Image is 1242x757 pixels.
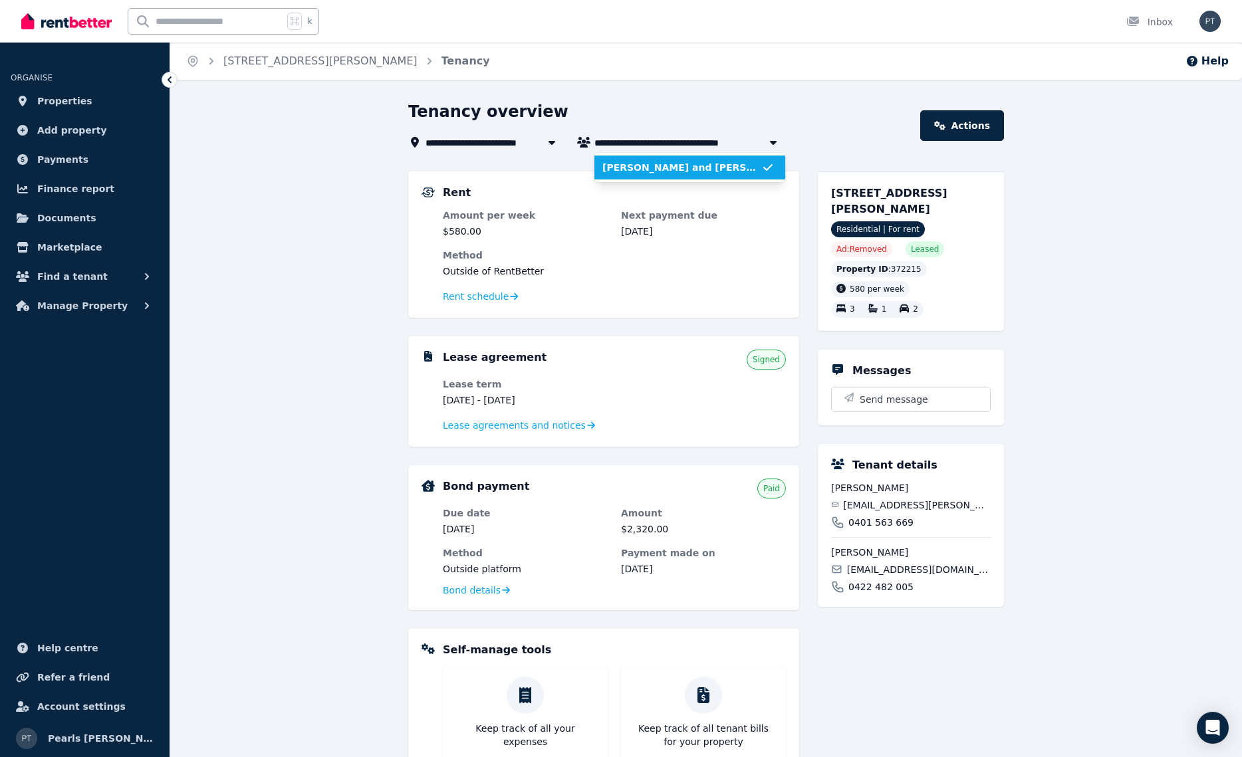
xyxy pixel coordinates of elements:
[443,378,608,391] dt: Lease term
[443,419,586,432] span: Lease agreements and notices
[621,546,786,560] dt: Payment made on
[443,546,608,560] dt: Method
[443,522,608,536] dd: [DATE]
[753,354,780,365] span: Signed
[37,269,108,284] span: Find a tenant
[831,221,925,237] span: Residential | For rent
[1185,53,1229,69] button: Help
[37,640,98,656] span: Help centre
[860,393,928,406] span: Send message
[11,146,159,173] a: Payments
[37,181,114,197] span: Finance report
[848,580,914,594] span: 0422 482 005
[443,642,551,658] h5: Self-manage tools
[11,635,159,661] a: Help centre
[443,584,510,597] a: Bond details
[850,305,855,314] span: 3
[37,298,128,314] span: Manage Property
[843,498,991,512] span: [EMAIL_ADDRESS][PERSON_NAME][DOMAIN_NAME]
[850,284,904,294] span: 580 per week
[848,516,914,529] span: 0401 563 669
[621,225,786,238] dd: [DATE]
[443,584,501,597] span: Bond details
[920,110,1004,141] a: Actions
[443,479,529,494] h5: Bond payment
[11,205,159,231] a: Documents
[11,664,159,691] a: Refer a friend
[422,187,435,197] img: Rental Payments
[443,506,608,520] dt: Due date
[11,73,53,82] span: ORGANISE
[831,187,947,215] span: [STREET_ADDRESS][PERSON_NAME]
[307,16,312,27] span: k
[1199,11,1221,32] img: Pearls Tsang
[913,305,918,314] span: 2
[836,244,887,255] span: Ad: Removed
[621,522,786,536] dd: $2,320.00
[882,305,887,314] span: 1
[443,562,608,576] dd: Outside platform
[37,239,102,255] span: Marketplace
[443,419,595,432] a: Lease agreements and notices
[21,11,112,31] img: RentBetter
[443,290,509,303] span: Rent schedule
[37,669,110,685] span: Refer a friend
[11,234,159,261] a: Marketplace
[37,210,96,226] span: Documents
[443,265,786,278] dd: Outside of RentBetter
[11,175,159,202] a: Finance report
[11,88,159,114] a: Properties
[632,722,775,748] p: Keep track of all tenant bills for your property
[831,261,927,277] div: : 372215
[621,209,786,222] dt: Next payment due
[443,393,608,407] dd: [DATE] - [DATE]
[37,93,92,109] span: Properties
[852,363,911,379] h5: Messages
[408,101,568,122] h1: Tenancy overview
[443,350,547,366] h5: Lease agreement
[37,122,107,138] span: Add property
[621,562,786,576] dd: [DATE]
[443,225,608,238] dd: $580.00
[48,730,154,746] span: Pearls [PERSON_NAME]
[852,457,937,473] h5: Tenant details
[621,506,786,520] dt: Amount
[443,185,471,201] h5: Rent
[16,728,37,749] img: Pearls Tsang
[37,699,126,714] span: Account settings
[1126,15,1173,29] div: Inbox
[602,161,761,174] span: [PERSON_NAME] and [PERSON_NAME]
[836,264,888,274] span: Property ID
[11,292,159,319] button: Manage Property
[832,387,990,411] button: Send message
[37,152,88,167] span: Payments
[453,722,597,748] p: Keep track of all your expenses
[443,249,786,262] dt: Method
[443,209,608,222] dt: Amount per week
[170,43,506,80] nav: Breadcrumb
[443,290,519,303] a: Rent schedule
[763,483,780,494] span: Paid
[831,546,991,559] span: [PERSON_NAME]
[11,117,159,144] a: Add property
[831,481,991,494] span: [PERSON_NAME]
[911,244,939,255] span: Leased
[422,480,435,492] img: Bond Details
[847,563,991,576] span: [EMAIL_ADDRESS][DOMAIN_NAME]
[11,263,159,290] button: Find a tenant
[11,693,159,720] a: Account settings
[441,54,490,67] a: Tenancy
[1197,712,1229,744] div: Open Intercom Messenger
[223,54,418,67] a: [STREET_ADDRESS][PERSON_NAME]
